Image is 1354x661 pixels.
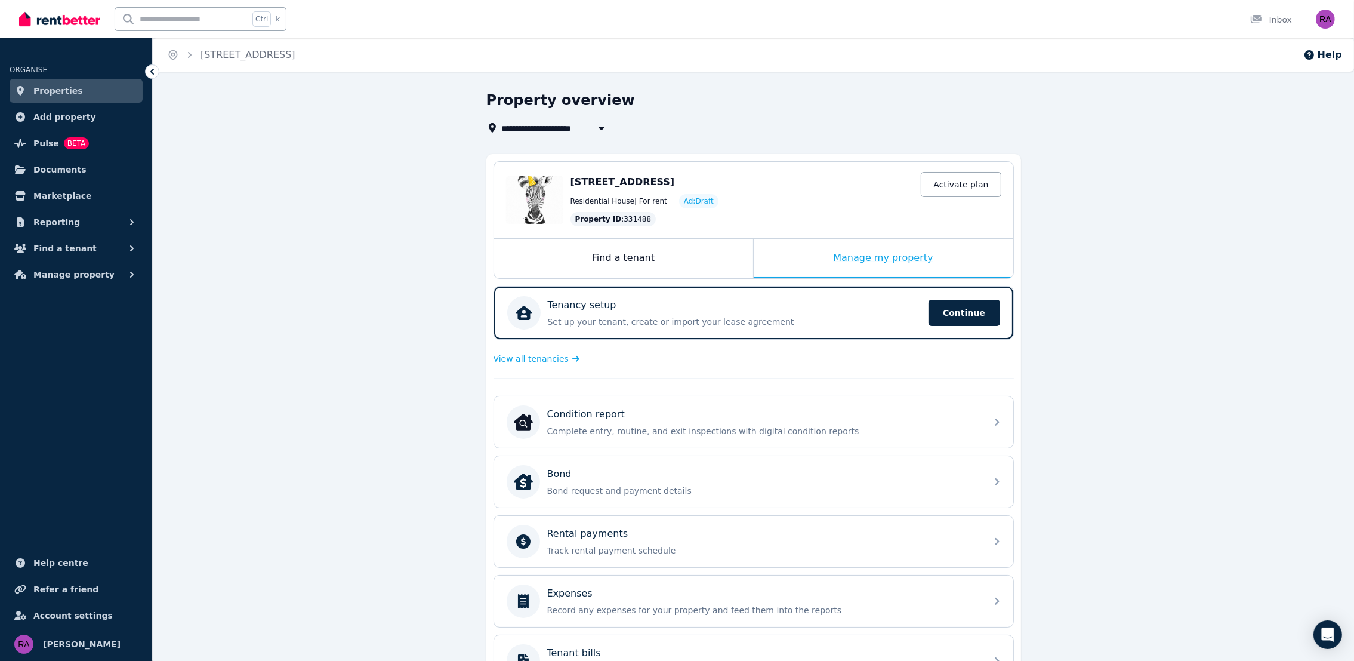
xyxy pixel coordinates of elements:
p: Set up your tenant, create or import your lease agreement [548,316,921,328]
a: Tenancy setupSet up your tenant, create or import your lease agreementContinue [494,287,1013,339]
div: Find a tenant [494,239,753,278]
a: ExpensesRecord any expenses for your property and feed them into the reports [494,576,1013,627]
span: Properties [33,84,83,98]
p: Expenses [547,586,593,601]
a: Marketplace [10,184,143,208]
span: Find a tenant [33,241,97,256]
img: Bond [514,472,533,491]
button: Help [1303,48,1342,62]
span: k [276,14,280,24]
img: Condition report [514,413,533,432]
div: Manage my property [754,239,1013,278]
span: Marketplace [33,189,91,203]
img: RentBetter [19,10,100,28]
span: Account settings [33,608,113,623]
a: Condition reportCondition reportComplete entry, routine, and exit inspections with digital condit... [494,396,1013,448]
a: [STREET_ADDRESS] [201,49,295,60]
span: Manage property [33,268,115,282]
a: View all tenancies [494,353,580,365]
span: [STREET_ADDRESS] [570,176,675,187]
div: Open Intercom Messenger [1313,620,1342,649]
a: Account settings [10,604,143,628]
nav: Breadcrumb [153,38,310,72]
p: Complete entry, routine, and exit inspections with digital condition reports [547,425,979,437]
p: Record any expenses for your property and feed them into the reports [547,604,979,616]
button: Find a tenant [10,236,143,260]
span: Help centre [33,556,88,570]
p: Track rental payment schedule [547,545,979,557]
span: ORGANISE [10,66,47,74]
a: Rental paymentsTrack rental payment schedule [494,516,1013,567]
img: Rochelle S. A. [1316,10,1335,29]
p: Bond request and payment details [547,485,979,497]
span: Refer a friend [33,582,98,597]
span: [PERSON_NAME] [43,637,121,651]
h1: Property overview [486,91,635,110]
span: Documents [33,162,87,177]
span: BETA [64,137,89,149]
span: Add property [33,110,96,124]
span: Ctrl [252,11,271,27]
a: Activate plan [921,172,1001,197]
span: View all tenancies [494,353,569,365]
a: Properties [10,79,143,103]
span: Pulse [33,136,59,150]
p: Tenancy setup [548,298,616,312]
p: Bond [547,467,572,481]
div: : 331488 [570,212,656,226]
p: Rental payments [547,527,628,541]
span: Reporting [33,215,80,229]
a: Documents [10,158,143,182]
p: Tenant bills [547,646,601,660]
span: Property ID [575,214,622,224]
a: Help centre [10,551,143,575]
p: Condition report [547,407,625,422]
a: BondBondBond request and payment details [494,456,1013,508]
span: Residential House | For rent [570,196,667,206]
button: Reporting [10,210,143,234]
a: Add property [10,105,143,129]
button: Manage property [10,263,143,287]
a: PulseBETA [10,131,143,155]
div: Inbox [1250,14,1292,26]
a: Refer a friend [10,577,143,601]
span: Continue [929,300,1000,326]
img: Rochelle S. A. [14,635,33,654]
span: Ad: Draft [684,196,714,206]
